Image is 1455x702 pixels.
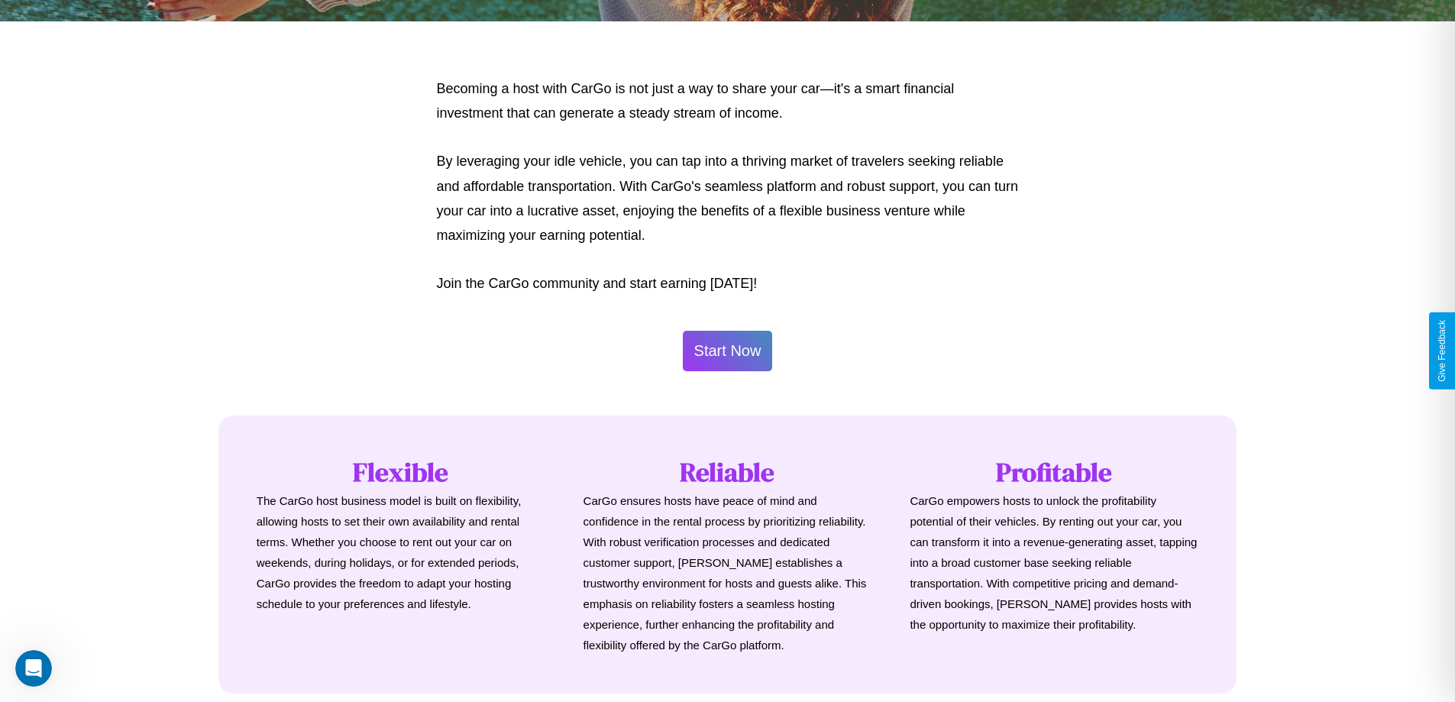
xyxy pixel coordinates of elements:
h1: Flexible [257,454,545,490]
p: The CarGo host business model is built on flexibility, allowing hosts to set their own availabili... [257,490,545,614]
h1: Profitable [910,454,1198,490]
p: By leveraging your idle vehicle, you can tap into a thriving market of travelers seeking reliable... [437,149,1019,248]
div: Give Feedback [1437,320,1447,382]
p: CarGo ensures hosts have peace of mind and confidence in the rental process by prioritizing relia... [584,490,872,655]
p: CarGo empowers hosts to unlock the profitability potential of their vehicles. By renting out your... [910,490,1198,635]
h1: Reliable [584,454,872,490]
iframe: Intercom live chat [15,650,52,687]
p: Becoming a host with CarGo is not just a way to share your car—it's a smart financial investment ... [437,76,1019,126]
button: Start Now [683,331,773,371]
p: Join the CarGo community and start earning [DATE]! [437,271,1019,296]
